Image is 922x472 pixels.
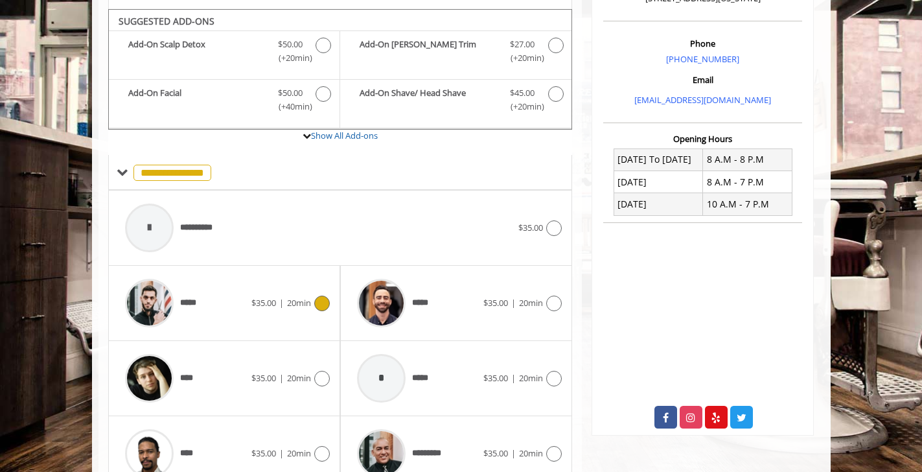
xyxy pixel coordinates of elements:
span: $45.00 [510,86,535,100]
label: Add-On Scalp Detox [115,38,333,68]
td: [DATE] To [DATE] [614,148,703,171]
span: | [511,297,516,309]
span: 20min [519,372,543,384]
td: 10 A.M - 7 P.M [703,193,792,215]
td: 8 A.M - 7 P.M [703,171,792,193]
div: Buzz Cut/Senior Cut Add-onS [108,9,573,130]
a: [EMAIL_ADDRESS][DOMAIN_NAME] [634,94,771,106]
span: $35.00 [483,372,508,384]
span: $35.00 [483,297,508,309]
span: $50.00 [278,86,303,100]
span: $35.00 [251,447,276,459]
b: Add-On Scalp Detox [128,38,265,65]
span: 20min [287,447,311,459]
span: | [279,372,284,384]
span: $35.00 [251,297,276,309]
span: $50.00 [278,38,303,51]
h3: Email [606,75,799,84]
span: $35.00 [251,372,276,384]
span: 20min [287,372,311,384]
b: Add-On [PERSON_NAME] Trim [360,38,497,65]
h3: Phone [606,39,799,48]
b: Add-On Shave/ Head Shave [360,86,497,113]
span: 20min [287,297,311,309]
h3: Opening Hours [603,134,802,143]
span: (+40min ) [271,100,309,113]
a: [PHONE_NUMBER] [666,53,739,65]
b: SUGGESTED ADD-ONS [119,15,214,27]
label: Add-On Facial [115,86,333,117]
td: [DATE] [614,193,703,215]
td: 8 A.M - 8 P.M [703,148,792,171]
b: Add-On Facial [128,86,265,113]
td: [DATE] [614,171,703,193]
span: | [279,297,284,309]
span: $27.00 [510,38,535,51]
span: | [511,372,516,384]
span: 20min [519,297,543,309]
a: Show All Add-ons [311,130,378,141]
span: (+20min ) [503,100,541,113]
span: | [279,447,284,459]
label: Add-On Beard Trim [347,38,565,68]
span: $35.00 [483,447,508,459]
span: (+20min ) [271,51,309,65]
span: (+20min ) [503,51,541,65]
span: | [511,447,516,459]
span: 20min [519,447,543,459]
span: $35.00 [518,222,543,233]
label: Add-On Shave/ Head Shave [347,86,565,117]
